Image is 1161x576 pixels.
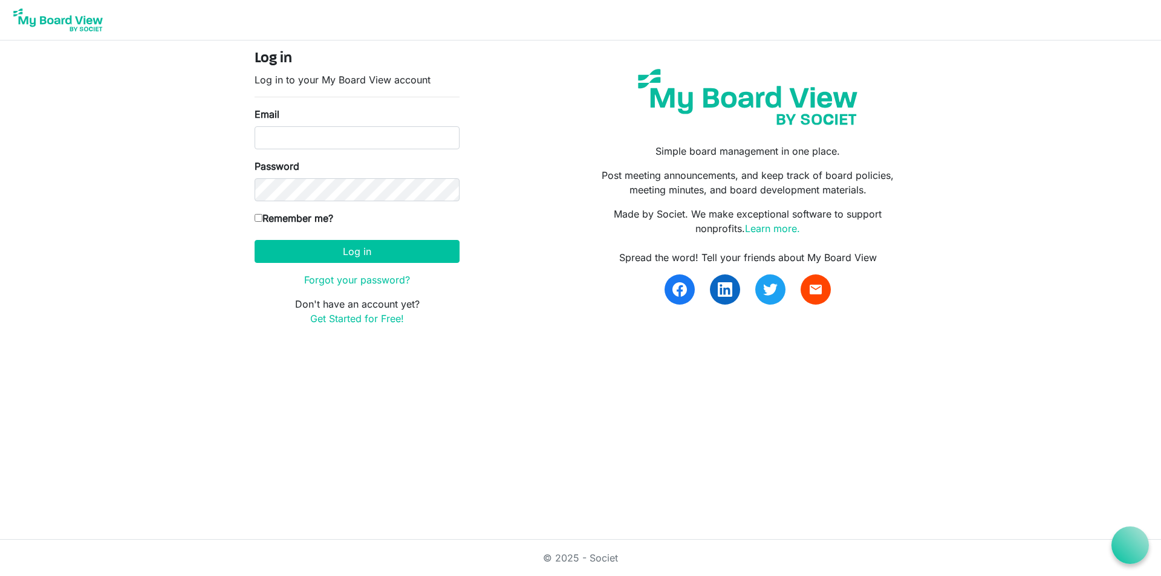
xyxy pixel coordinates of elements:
label: Remember me? [255,211,333,225]
span: email [808,282,823,297]
h4: Log in [255,50,460,68]
p: Post meeting announcements, and keep track of board policies, meeting minutes, and board developm... [590,168,906,197]
a: Forgot your password? [304,274,410,286]
label: Password [255,159,299,173]
button: Log in [255,240,460,263]
input: Remember me? [255,214,262,222]
p: Don't have an account yet? [255,297,460,326]
img: My Board View Logo [10,5,106,35]
a: © 2025 - Societ [543,552,618,564]
a: Get Started for Free! [310,312,404,325]
p: Made by Societ. We make exceptional software to support nonprofits. [590,207,906,236]
p: Simple board management in one place. [590,144,906,158]
img: my-board-view-societ.svg [629,60,867,134]
a: email [801,274,831,305]
div: Spread the word! Tell your friends about My Board View [590,250,906,265]
img: twitter.svg [763,282,778,297]
p: Log in to your My Board View account [255,73,460,87]
img: facebook.svg [672,282,687,297]
img: linkedin.svg [718,282,732,297]
label: Email [255,107,279,121]
a: Learn more. [745,222,800,235]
